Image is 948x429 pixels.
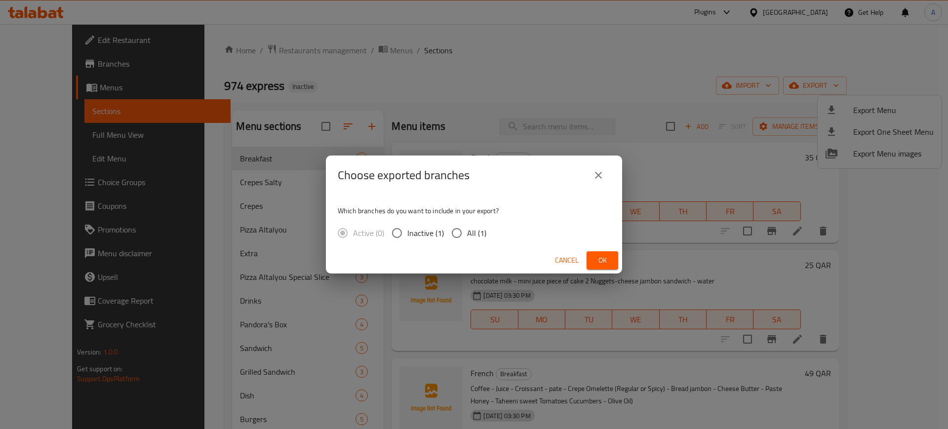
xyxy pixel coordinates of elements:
[551,251,583,270] button: Cancel
[338,206,610,216] p: Which branches do you want to include in your export?
[467,227,486,239] span: All (1)
[338,167,470,183] h2: Choose exported branches
[587,163,610,187] button: close
[555,254,579,267] span: Cancel
[353,227,384,239] span: Active (0)
[407,227,444,239] span: Inactive (1)
[587,251,618,270] button: Ok
[594,254,610,267] span: Ok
